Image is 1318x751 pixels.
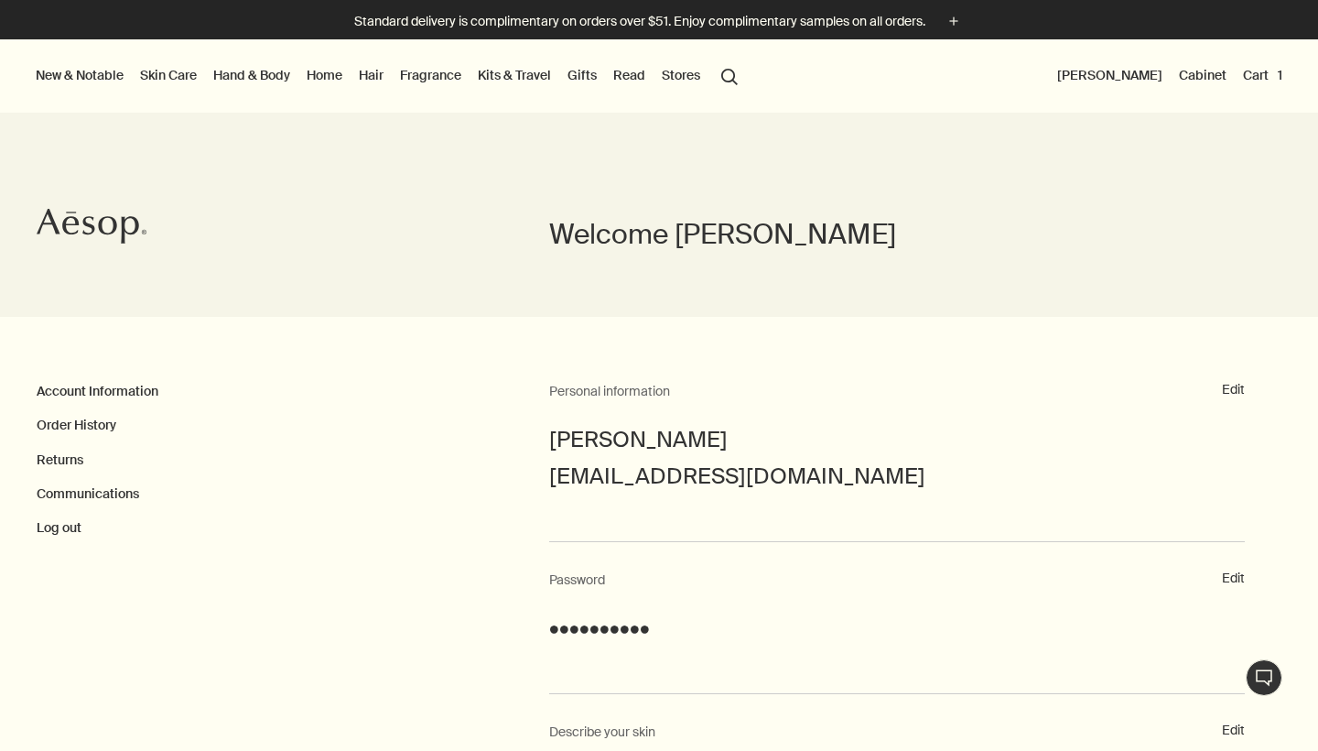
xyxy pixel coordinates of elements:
[549,570,1199,592] h2: Password
[713,58,746,93] button: Open search
[37,208,146,245] svg: Aesop
[32,203,151,254] a: Aesop
[396,63,465,87] a: Fragrance
[37,383,158,399] a: Account Information
[37,417,116,433] a: Order History
[549,381,1199,403] h2: Personal information
[37,381,549,539] nav: My Account Page Menu Navigation
[1053,39,1286,113] nav: supplementary
[1222,722,1245,740] button: Edit
[1239,63,1286,87] button: Cart1
[1175,63,1230,87] a: Cabinet
[303,63,346,87] a: Home
[549,722,1199,744] h2: Describe your skin
[658,63,704,87] button: Stores
[32,63,127,87] button: New & Notable
[37,485,139,502] a: Communications
[354,11,964,32] button: Standard delivery is complimentary on orders over $51. Enjoy complimentary samples on all orders.
[136,63,200,87] a: Skin Care
[1222,570,1245,588] button: Edit
[37,519,81,538] button: Log out
[549,458,1245,495] div: [EMAIL_ADDRESS][DOMAIN_NAME]
[32,39,746,113] nav: primary
[354,12,925,31] p: Standard delivery is complimentary on orders over $51. Enjoy complimentary samples on all orders.
[1246,659,1282,696] button: Live Assistance
[474,63,555,87] a: Kits & Travel
[37,452,83,468] a: Returns
[564,63,600,87] a: Gifts
[355,63,387,87] a: Hair
[1053,63,1166,87] button: [PERSON_NAME]
[610,63,649,87] a: Read
[1222,381,1245,399] button: Edit
[549,421,1245,459] div: [PERSON_NAME]
[210,63,294,87] a: Hand & Body
[549,610,1245,648] div: ••••••••••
